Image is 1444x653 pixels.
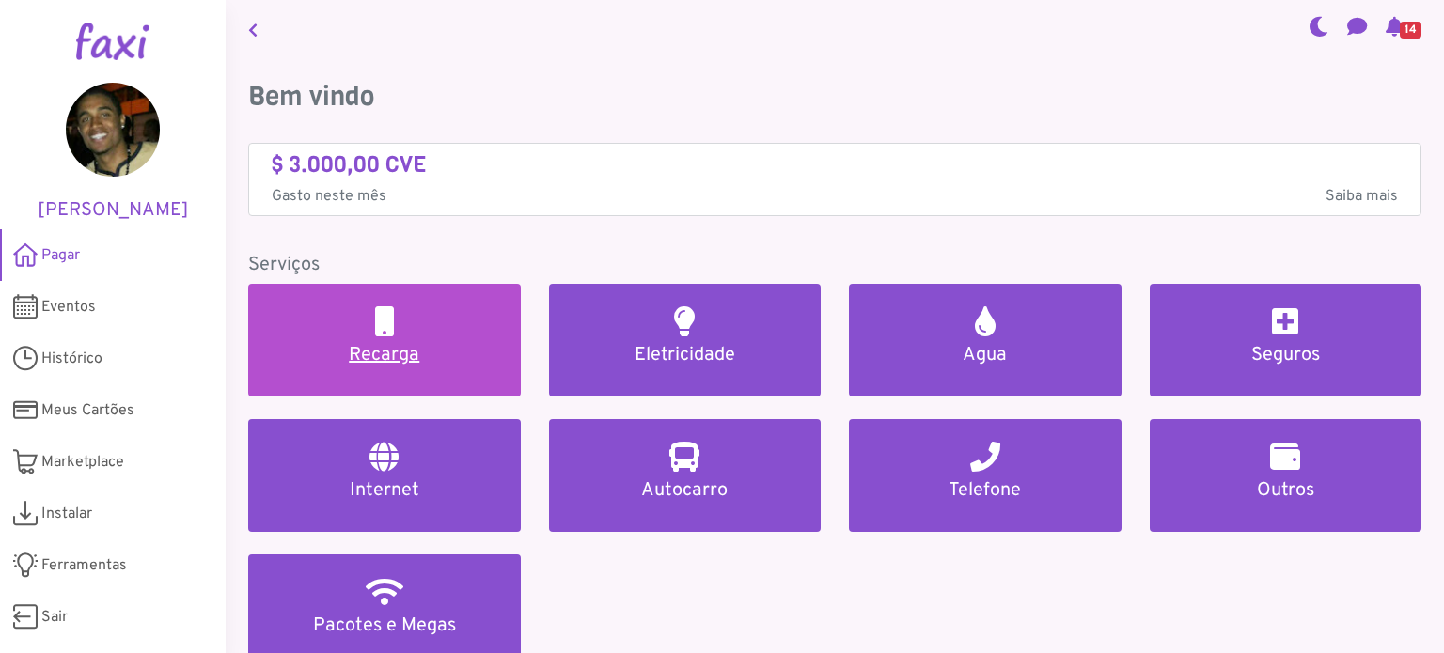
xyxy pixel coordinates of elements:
[248,81,1421,113] h3: Bem vindo
[871,344,1099,366] h5: Agua
[272,151,1398,179] h4: $ 3.000,00 CVE
[849,419,1122,532] a: Telefone
[28,83,197,222] a: [PERSON_NAME]
[1172,344,1400,366] h5: Seguros
[41,554,127,577] span: Ferramentas
[549,284,822,396] a: Eletricidade
[248,254,1421,276] h5: Serviços
[272,185,1398,208] p: Gasto neste mês
[572,479,799,502] h5: Autocarro
[1150,419,1422,532] a: Outros
[41,399,134,422] span: Meus Cartões
[41,606,68,629] span: Sair
[41,503,92,525] span: Instalar
[271,614,498,637] h5: Pacotes e Megas
[549,419,822,532] a: Autocarro
[1172,479,1400,502] h5: Outros
[248,284,521,396] a: Recarga
[41,296,96,319] span: Eventos
[871,479,1099,502] h5: Telefone
[849,284,1122,396] a: Agua
[41,244,80,267] span: Pagar
[1150,284,1422,396] a: Seguros
[28,199,197,222] h5: [PERSON_NAME]
[248,419,521,532] a: Internet
[41,451,124,474] span: Marketplace
[572,344,799,366] h5: Eletricidade
[271,479,498,502] h5: Internet
[1400,22,1421,39] span: 14
[271,344,498,366] h5: Recarga
[272,151,1398,209] a: $ 3.000,00 CVE Gasto neste mêsSaiba mais
[41,348,102,370] span: Histórico
[1326,185,1398,208] span: Saiba mais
